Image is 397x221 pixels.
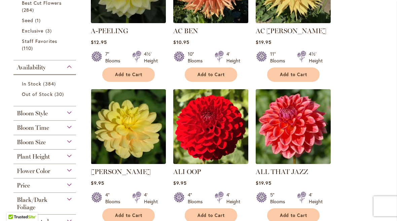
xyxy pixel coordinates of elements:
[22,17,33,23] span: Seed
[22,91,69,98] a: Out of Stock 30
[173,180,187,186] span: $9.95
[144,191,158,205] div: 4' Height
[91,89,166,164] img: AHOY MATEY
[144,51,158,64] div: 4½' Height
[256,180,272,186] span: $19.95
[17,64,46,71] span: Availability
[22,6,36,13] span: 284
[280,72,308,77] span: Add to Cart
[22,27,69,34] a: Exclusive
[256,89,331,164] img: ALL THAT JAZZ
[280,213,308,218] span: Add to Cart
[91,39,107,45] span: $12.95
[105,191,124,205] div: 4" Blooms
[17,167,50,175] span: Flower Color
[35,17,42,24] span: 1
[17,124,49,131] span: Bloom Time
[267,67,320,82] button: Add to Cart
[270,51,289,64] div: 11" Blooms
[197,213,225,218] span: Add to Cart
[270,191,289,205] div: 5" Blooms
[188,191,207,205] div: 4" Blooms
[309,191,323,205] div: 4' Height
[22,45,35,52] span: 110
[256,168,308,176] a: ALL THAT JAZZ
[22,80,69,87] a: In Stock 384
[17,182,30,189] span: Price
[17,139,46,146] span: Bloom Size
[226,51,240,64] div: 4' Height
[105,51,124,64] div: 7" Blooms
[173,168,201,176] a: ALI OOP
[17,153,50,160] span: Plant Height
[309,51,323,64] div: 4½' Height
[256,27,326,35] a: AC [PERSON_NAME]
[256,18,331,24] a: AC Jeri
[185,67,237,82] button: Add to Cart
[91,27,128,35] a: A-PEELING
[17,196,47,211] span: Black/Dark Foliage
[43,80,57,87] span: 384
[55,91,66,98] span: 30
[22,27,43,34] span: Exclusive
[102,67,155,82] button: Add to Cart
[115,72,143,77] span: Add to Cart
[45,27,53,34] span: 3
[91,18,166,24] a: A-Peeling
[188,51,207,64] div: 10" Blooms
[115,213,143,218] span: Add to Cart
[17,110,48,117] span: Bloom Style
[173,89,248,164] img: ALI OOP
[173,39,189,45] span: $10.95
[256,159,331,165] a: ALL THAT JAZZ
[226,191,240,205] div: 4' Height
[22,17,69,24] a: Seed
[22,80,41,87] span: In Stock
[22,91,53,97] span: Out of Stock
[22,38,57,44] span: Staff Favorites
[91,168,151,176] a: [PERSON_NAME]
[173,159,248,165] a: ALI OOP
[5,197,24,216] iframe: Launch Accessibility Center
[197,72,225,77] span: Add to Cart
[256,39,272,45] span: $19.95
[91,180,104,186] span: $9.95
[91,159,166,165] a: AHOY MATEY
[173,27,198,35] a: AC BEN
[22,38,69,52] a: Staff Favorites
[173,18,248,24] a: AC BEN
